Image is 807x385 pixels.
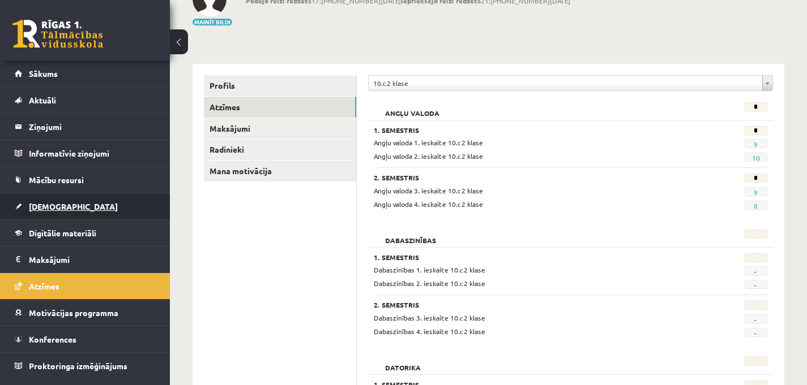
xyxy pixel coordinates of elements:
[374,357,432,368] h2: Datorika
[374,200,483,209] span: Angļu valoda 4. ieskaite 10.c2 klase
[29,281,59,291] span: Atzīmes
[15,167,156,193] a: Mācību resursi
[374,265,485,274] span: Dabaszinības 1. ieskaite 10.c2 klase
[754,140,758,149] a: 9
[754,201,758,210] a: 8
[15,353,156,379] a: Proktoringa izmēģinājums
[752,153,760,162] a: 10
[15,193,156,219] a: [DEMOGRAPHIC_DATA]
[745,314,767,323] span: -
[754,188,758,197] a: 9
[374,186,483,195] span: Angļu valoda 3. ieskaite 10.c2 klase
[369,76,772,90] a: 10.c2 klase
[374,279,485,288] span: Dabaszinības 2. ieskaite 10.c2 klase
[374,102,451,114] h2: Angļu valoda
[29,308,118,318] span: Motivācijas programma
[29,334,76,344] span: Konferences
[745,266,767,275] span: -
[373,76,758,90] span: 10.c2 klase
[204,118,356,139] a: Maksājumi
[374,253,699,261] h3: 1. Semestris
[15,300,156,326] a: Motivācijas programma
[15,273,156,299] a: Atzīmes
[374,230,447,241] h2: Dabaszinības
[29,175,84,185] span: Mācību resursi
[374,126,699,134] h3: 1. Semestris
[15,140,156,166] a: Informatīvie ziņojumi
[374,327,485,336] span: Dabaszinības 4. ieskaite 10.c2 klase
[204,161,356,181] a: Mana motivācija
[15,220,156,246] a: Digitālie materiāli
[15,246,156,272] a: Maksājumi
[15,114,156,140] a: Ziņojumi
[204,139,356,160] a: Radinieki
[29,114,156,140] legend: Ziņojumi
[374,313,485,322] span: Dabaszinības 3. ieskaite 10.c2 klase
[374,152,483,161] span: Angļu valoda 2. ieskaite 10.c2 klase
[374,301,699,309] h3: 2. Semestris
[745,280,767,289] span: -
[374,138,483,147] span: Angļu valoda 1. ieskaite 10.c2 klase
[29,68,58,79] span: Sākums
[374,174,699,181] h3: 2. Semestris
[12,20,103,48] a: Rīgas 1. Tālmācības vidusskola
[29,361,127,371] span: Proktoringa izmēģinājums
[29,95,56,105] span: Aktuāli
[29,201,118,211] span: [DEMOGRAPHIC_DATA]
[15,60,156,86] a: Sākums
[15,87,156,113] a: Aktuāli
[15,326,156,352] a: Konferences
[29,140,156,166] legend: Informatīvie ziņojumi
[29,246,156,272] legend: Maksājumi
[29,228,96,238] span: Digitālie materiāli
[204,75,356,96] a: Profils
[193,19,232,25] button: Mainīt bildi
[204,97,356,118] a: Atzīmes
[745,328,767,337] span: -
